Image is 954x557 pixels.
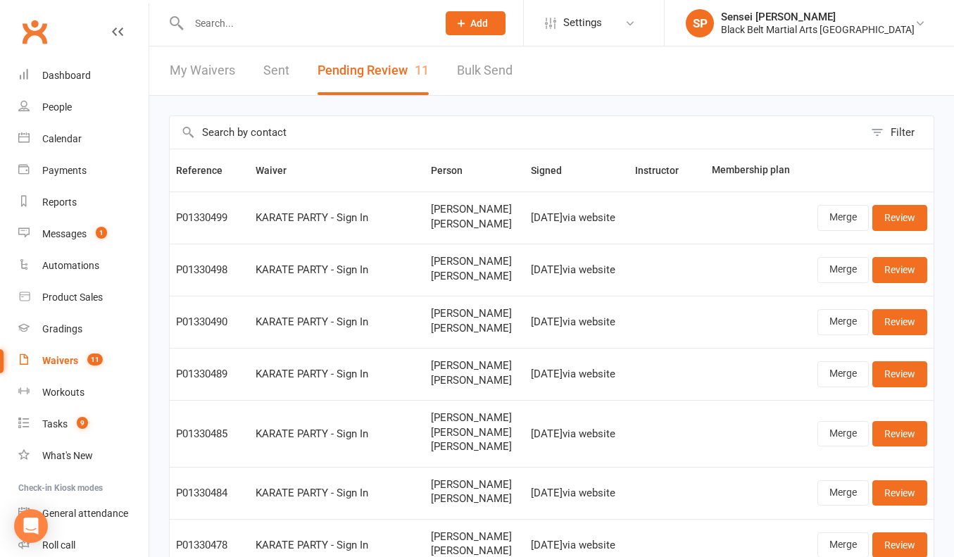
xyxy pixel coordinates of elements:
button: Add [446,11,506,35]
div: Reports [42,196,77,208]
div: P01330478 [176,539,243,551]
span: Person [431,165,478,176]
div: Filter [891,124,915,141]
a: Review [872,309,927,334]
span: 1 [96,227,107,239]
div: P01330490 [176,316,243,328]
div: Gradings [42,323,82,334]
div: [DATE] via website [531,539,622,551]
a: Calendar [18,123,149,155]
span: Add [470,18,488,29]
div: P01330485 [176,428,243,440]
button: Waiver [256,162,302,179]
span: [PERSON_NAME] [431,270,518,282]
a: My Waivers [170,46,235,95]
div: [DATE] via website [531,264,622,276]
a: Merge [817,361,869,387]
a: People [18,92,149,123]
div: KARATE PARTY - Sign In [256,316,418,328]
div: Waivers [42,355,78,366]
div: [DATE] via website [531,487,622,499]
div: Automations [42,260,99,271]
div: General attendance [42,508,128,519]
div: KARATE PARTY - Sign In [256,212,418,224]
a: Sent [263,46,289,95]
div: P01330499 [176,212,243,224]
div: [DATE] via website [531,212,622,224]
span: [PERSON_NAME] [431,545,518,557]
a: Workouts [18,377,149,408]
span: [PERSON_NAME] [431,204,518,215]
a: Merge [817,421,869,446]
a: Reports [18,187,149,218]
a: Merge [817,205,869,230]
div: Black Belt Martial Arts [GEOGRAPHIC_DATA] [721,23,915,36]
div: People [42,101,72,113]
span: 9 [77,417,88,429]
span: Waiver [256,165,302,176]
span: [PERSON_NAME] [431,218,518,230]
a: Product Sales [18,282,149,313]
div: P01330498 [176,264,243,276]
button: Pending Review11 [318,46,429,95]
th: Membership plan [705,149,803,192]
a: Merge [817,257,869,282]
span: [PERSON_NAME] [431,323,518,334]
div: Workouts [42,387,84,398]
a: Payments [18,155,149,187]
a: Review [872,257,927,282]
div: [DATE] via website [531,368,622,380]
span: [PERSON_NAME] [431,360,518,372]
span: [PERSON_NAME] [431,412,518,424]
a: General attendance kiosk mode [18,498,149,530]
div: Calendar [42,133,82,144]
button: Instructor [635,162,694,179]
span: Signed [531,165,577,176]
input: Search by contact [170,116,864,149]
div: KARATE PARTY - Sign In [256,264,418,276]
div: [DATE] via website [531,428,622,440]
a: What's New [18,440,149,472]
button: Person [431,162,478,179]
div: Sensei [PERSON_NAME] [721,11,915,23]
a: Bulk Send [457,46,513,95]
button: Reference [176,162,238,179]
div: [DATE] via website [531,316,622,328]
span: [PERSON_NAME] [431,531,518,543]
button: Signed [531,162,577,179]
a: Gradings [18,313,149,345]
div: SP [686,9,714,37]
span: [PERSON_NAME] [431,308,518,320]
input: Search... [184,13,427,33]
span: 11 [415,63,429,77]
a: Automations [18,250,149,282]
button: Filter [864,116,934,149]
div: Roll call [42,539,75,551]
span: Reference [176,165,238,176]
span: [PERSON_NAME] [431,375,518,387]
a: Review [872,480,927,506]
span: 11 [87,353,103,365]
div: Dashboard [42,70,91,81]
a: Messages 1 [18,218,149,250]
span: [PERSON_NAME] [431,493,518,505]
div: Payments [42,165,87,176]
a: Review [872,361,927,387]
div: P01330489 [176,368,243,380]
div: KARATE PARTY - Sign In [256,368,418,380]
a: Merge [817,480,869,506]
span: [PERSON_NAME] [431,441,518,453]
div: Messages [42,228,87,239]
div: Tasks [42,418,68,430]
div: Product Sales [42,292,103,303]
a: Review [872,205,927,230]
div: KARATE PARTY - Sign In [256,539,418,551]
a: Clubworx [17,14,52,49]
a: Tasks 9 [18,408,149,440]
a: Merge [817,309,869,334]
div: KARATE PARTY - Sign In [256,487,418,499]
span: Instructor [635,165,694,176]
span: [PERSON_NAME] [431,479,518,491]
a: Dashboard [18,60,149,92]
span: [PERSON_NAME] [431,427,518,439]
